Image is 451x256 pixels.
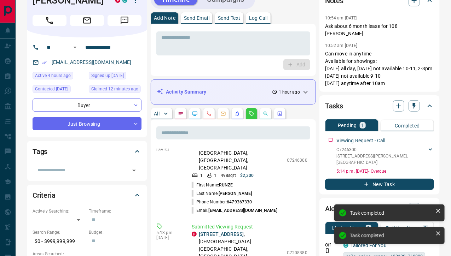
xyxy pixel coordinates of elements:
[220,111,226,117] svg: Emails
[287,157,307,163] p: C7246300
[42,60,47,65] svg: Email Verified
[192,232,197,237] div: property.ca
[156,147,181,151] p: [DATE]
[156,230,181,235] p: 5:13 pm
[192,223,307,231] p: Submitted Viewing Request
[235,111,240,117] svg: Listing Alerts
[200,172,203,179] p: 1
[33,72,85,82] div: Tue Sep 16 2025
[325,43,358,48] p: 10:52 am [DATE]
[209,208,278,213] span: [EMAIL_ADDRESS][DOMAIN_NAME]
[108,15,141,26] span: Message
[192,207,278,214] p: Email:
[325,100,343,112] h2: Tasks
[192,190,252,197] p: Last Name:
[395,123,420,128] p: Completed
[332,226,363,231] p: Listing Alerts
[240,172,254,179] p: $2,300
[249,111,254,117] svg: Requests
[287,250,307,256] p: C7208380
[89,85,141,95] div: Tue Sep 16 2025
[33,208,85,214] p: Actively Searching:
[89,208,141,214] p: Timeframe:
[277,111,283,117] svg: Agent Actions
[33,99,141,112] div: Buyer
[33,236,85,247] p: $0 - $999,999,999
[33,143,141,160] div: Tags
[336,145,434,167] div: C7246300[STREET_ADDRESS][PERSON_NAME],[GEOGRAPHIC_DATA]
[336,137,386,144] p: Viewing Request - Call
[336,153,427,166] p: [STREET_ADDRESS][PERSON_NAME] , [GEOGRAPHIC_DATA]
[325,248,330,253] svg: Push Notification Only
[325,23,434,37] p: Ask about 6 month lease for 108 [PERSON_NAME]
[33,190,56,201] h2: Criteria
[350,233,433,238] div: Task completed
[33,146,47,157] h2: Tags
[70,15,104,26] span: Email
[338,123,357,128] p: Pending
[166,88,206,96] p: Activity Summary
[206,111,212,117] svg: Calls
[178,111,184,117] svg: Notes
[91,85,138,93] span: Claimed 12 minutes ago
[157,85,310,99] div: Activity Summary1 hour ago
[33,117,141,130] div: Just Browsing
[199,231,244,237] a: [STREET_ADDRESS]
[218,16,241,20] p: Send Text
[192,182,233,188] p: First Name:
[325,50,434,87] p: Can move in anytime Available for showings: [DATE] all day, [DATE] not available 10-11, 2-3pm [DA...
[263,111,268,117] svg: Opportunities
[192,111,198,117] svg: Lead Browsing Activity
[192,199,252,205] p: Phone Number:
[219,183,233,187] span: RUNZE
[129,166,139,175] button: Open
[199,142,283,172] p: , [GEOGRAPHIC_DATA], [GEOGRAPHIC_DATA], [GEOGRAPHIC_DATA]
[336,168,434,174] p: 5:14 p.m. [DATE] - Overdue
[33,229,85,236] p: Search Range:
[279,89,300,95] p: 1 hour ago
[71,43,79,52] button: Open
[154,111,160,116] p: All
[33,15,67,26] span: Call
[33,187,141,204] div: Criteria
[214,172,216,179] p: 1
[156,235,181,240] p: [DATE]
[184,16,209,20] p: Send Email
[219,191,252,196] span: [PERSON_NAME]
[33,85,85,95] div: Sat Nov 04 2023
[52,59,132,65] a: [EMAIL_ADDRESS][DOMAIN_NAME]
[91,72,124,79] span: Signed up [DATE]
[227,200,252,204] span: 6479367330
[249,16,268,20] p: Log Call
[89,72,141,82] div: Fri Aug 13 2021
[325,179,434,190] button: New Task
[325,97,434,114] div: Tasks
[89,229,141,236] p: Budget:
[350,210,433,216] div: Task completed
[325,200,434,217] div: Alerts
[325,16,358,20] p: 10:54 am [DATE]
[154,16,175,20] p: Add Note
[325,203,343,214] h2: Alerts
[361,123,364,128] p: 1
[35,85,68,93] span: Contacted [DATE]
[35,72,71,79] span: Active 4 hours ago
[221,172,236,179] p: 498 sqft
[325,242,339,248] p: Off
[336,147,427,153] p: C7246300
